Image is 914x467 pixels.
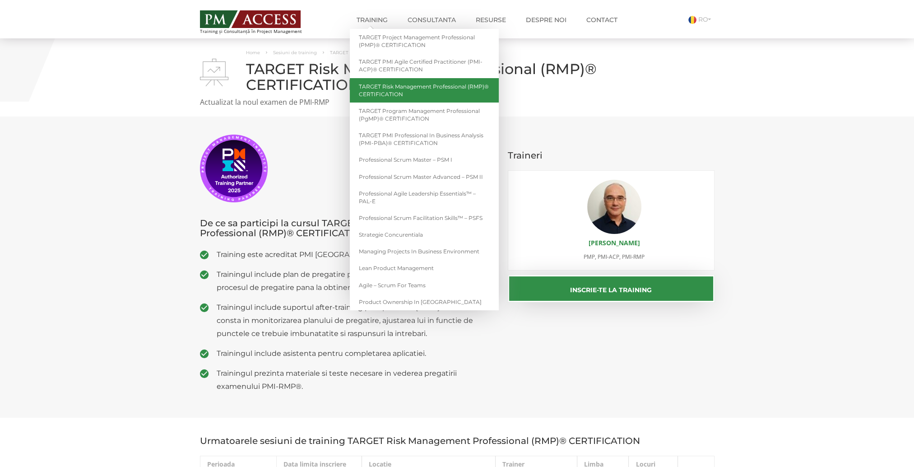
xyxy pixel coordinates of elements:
button: Inscrie-te la training [508,275,714,302]
span: Training este acreditat PMI [GEOGRAPHIC_DATA] [217,248,495,261]
a: Consultanta [401,11,463,29]
a: Contact [580,11,624,29]
a: RO [688,15,714,23]
span: TARGET Risk Management Professional (RMP)® CERTIFICATION [330,50,476,56]
a: Professional Scrum Master Advanced – PSM II [350,168,499,185]
a: Home [246,50,260,56]
a: Product Ownership in [GEOGRAPHIC_DATA] [350,294,499,310]
h3: Traineri [508,150,714,160]
span: Trainingul include plan de pregatire personalizat after-training si asistenta in procesul de preg... [217,268,495,294]
a: TARGET Risk Management Professional (RMP)® CERTIFICATION [350,78,499,103]
a: Lean Product Management [350,260,499,276]
a: Strategie Concurentiala [350,226,499,243]
a: Sesiuni de training [273,50,317,56]
a: Training și Consultanță în Project Management [200,8,319,34]
a: Professional Scrum Facilitation Skills™ – PSFS [350,210,499,226]
img: Romana [688,16,696,24]
img: TARGET Risk Management Professional (RMP)® CERTIFICATION [200,59,228,86]
a: Training [350,11,394,29]
span: Trainingul include suportul after-training pe o perioada [DATE] luni care consta in monitorizarea... [217,301,495,340]
p: Actualizat la noul examen de PMI-RMP [200,97,714,107]
a: TARGET PMI Professional in Business Analysis (PMI-PBA)® CERTIFICATION [350,127,499,151]
a: Resurse [469,11,513,29]
a: TARGET Program Management Professional (PgMP)® CERTIFICATION [350,103,499,127]
a: Professional Agile Leadership Essentials™ – PAL-E [350,185,499,210]
span: Training și Consultanță în Project Management [200,29,319,34]
h3: Urmatoarele sesiuni de training TARGET Risk Management Professional (RMP)® CERTIFICATION [200,436,714,446]
h3: De ce sa participi la cursul TARGET Risk Management Professional (RMP)® CERTIFICATION [200,218,495,238]
a: Professional Scrum Master – PSM I [350,151,499,168]
span: Trainingul include asistenta pentru completarea aplicatiei. [217,347,495,360]
span: PMP, PMI-ACP, PMI-RMP [584,253,645,261]
a: Agile – Scrum for Teams [350,277,499,294]
a: Managing Projects in Business Environment [350,243,499,260]
a: [PERSON_NAME] [589,238,640,247]
a: Despre noi [519,11,573,29]
img: PM ACCESS - Echipa traineri si consultanti certificati PMP: Narciss Popescu, Mihai Olaru, Monica ... [200,10,301,28]
span: Trainingul prezinta materiale si teste necesare in vederea pregatirii examenului PMI-RMP®. [217,367,495,393]
a: TARGET PMI Agile Certified Practitioner (PMI-ACP)® CERTIFICATION [350,53,499,78]
a: TARGET Project Management Professional (PMP)® CERTIFICATION [350,29,499,53]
